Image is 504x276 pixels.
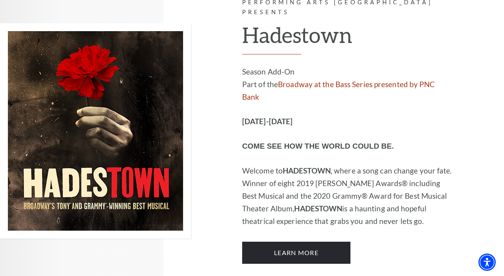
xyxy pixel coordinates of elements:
a: Learn More Hadestown [242,242,350,264]
h2: Hadestown [242,22,453,54]
strong: COME SEE HOW THE WORLD COULD BE. [242,142,394,150]
div: Accessibility Menu [478,254,496,271]
strong: HADESTOWN [294,204,342,213]
p: Season Add-On Part of the [242,65,453,103]
strong: [DATE]-[DATE] [242,117,293,126]
strong: HADESTOWN [283,166,331,175]
a: Broadway at the Bass Series presented by PNC Bank [242,80,435,101]
p: Welcome to , where a song can change your fate. Winner of eight 2019 [PERSON_NAME] Awards® includ... [242,164,453,228]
